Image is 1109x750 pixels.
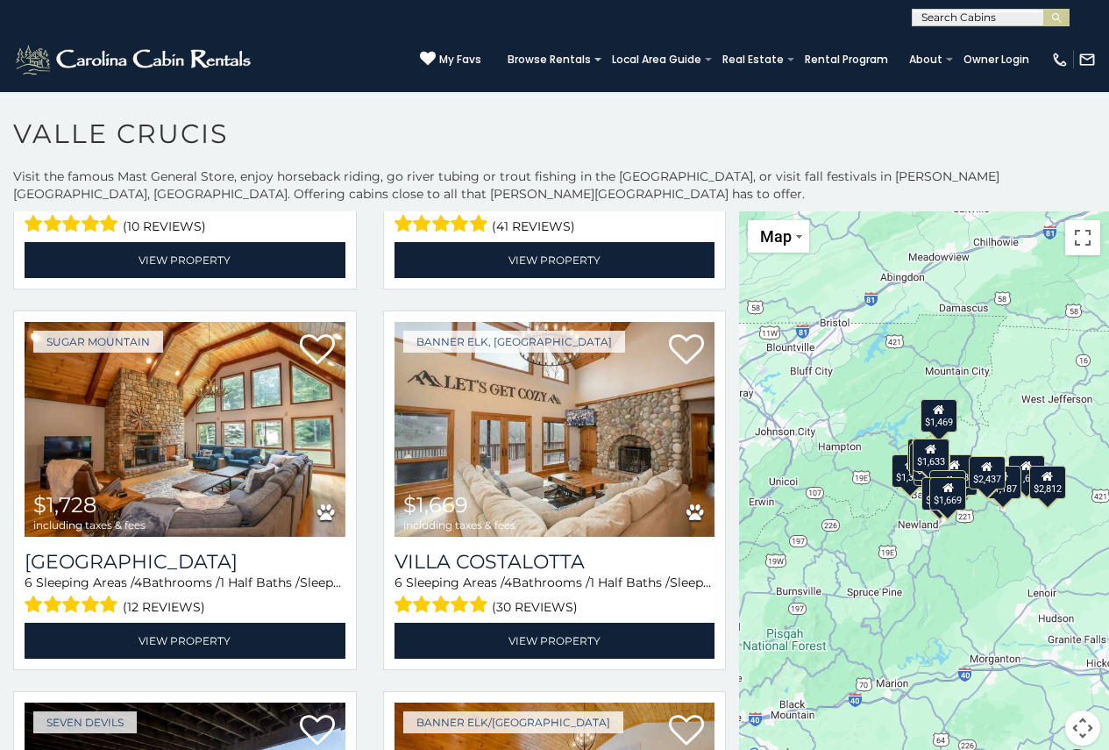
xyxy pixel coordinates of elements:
div: Sleeping Areas / Bathrooms / Sleeps: [395,193,715,238]
div: Sleeping Areas / Bathrooms / Sleeps: [395,574,715,618]
span: (12 reviews) [123,596,205,618]
a: View Property [395,623,715,659]
a: Local Area Guide [603,47,710,72]
div: $2,437 [969,456,1006,489]
button: Toggle fullscreen view [1065,220,1100,255]
div: $2,812 [1029,466,1066,499]
a: Add to favorites [669,713,704,750]
span: 6 [395,575,402,590]
span: $1,728 [33,492,96,518]
div: $1,187 [985,465,1021,498]
div: $1,469 [921,398,957,432]
img: mail-regular-white.png [1078,51,1096,68]
span: including taxes & fees [403,519,515,531]
a: Add to favorites [300,332,335,369]
a: Seven Devils [33,711,137,733]
a: Add to favorites [300,713,335,750]
div: $1,818 [936,454,973,487]
div: $1,633 [913,439,949,472]
div: Sleeping Areas / Bathrooms / Sleeps: [25,193,345,238]
img: Villa Costalotta [395,322,715,537]
span: 13 [712,575,723,590]
div: Sleeping Areas / Bathrooms / Sleeps: [25,574,345,618]
span: My Favs [439,52,481,68]
button: Map camera controls [1065,711,1100,746]
span: (10 reviews) [123,215,206,238]
a: [GEOGRAPHIC_DATA] [25,550,345,574]
a: Sugar Mountain [33,331,163,353]
span: Map [760,227,792,246]
img: White-1-2.png [13,42,256,77]
span: 4 [504,575,512,590]
span: 16 [342,575,354,590]
a: Banner Elk/[GEOGRAPHIC_DATA] [403,711,623,733]
a: Banner Elk, [GEOGRAPHIC_DATA] [403,331,625,353]
a: View Property [25,242,345,278]
a: About [900,47,951,72]
span: 1 Half Baths / [590,575,670,590]
a: Real Estate [714,47,793,72]
div: $1,726 [909,443,946,476]
a: Rental Program [796,47,897,72]
div: $1,816 [930,469,967,503]
button: Change map style [748,220,809,253]
span: $1,669 [403,492,468,518]
div: $1,728 [921,476,958,510]
a: Browse Rentals [499,47,600,72]
span: 4 [134,575,142,590]
a: Sugar Mountain Lodge $1,728 including taxes & fees [25,322,345,537]
div: $1,669 [929,477,966,511]
div: $1,325 [892,454,928,487]
span: (41 reviews) [492,215,575,238]
div: $1,627 [907,438,944,471]
a: View Property [25,623,345,659]
span: 1 Half Baths / [220,575,300,590]
span: (30 reviews) [492,596,578,618]
a: Add to favorites [669,332,704,369]
img: phone-regular-white.png [1051,51,1069,68]
a: View Property [395,242,715,278]
img: Sugar Mountain Lodge [25,322,345,537]
h3: Sugar Mountain Lodge [25,550,345,574]
a: Owner Login [955,47,1038,72]
span: 6 [25,575,32,590]
a: My Favs [420,51,481,68]
div: $1,679 [1008,455,1045,489]
a: Villa Costalotta [395,550,715,574]
a: Villa Costalotta $1,669 including taxes & fees [395,322,715,537]
span: including taxes & fees [33,519,146,531]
